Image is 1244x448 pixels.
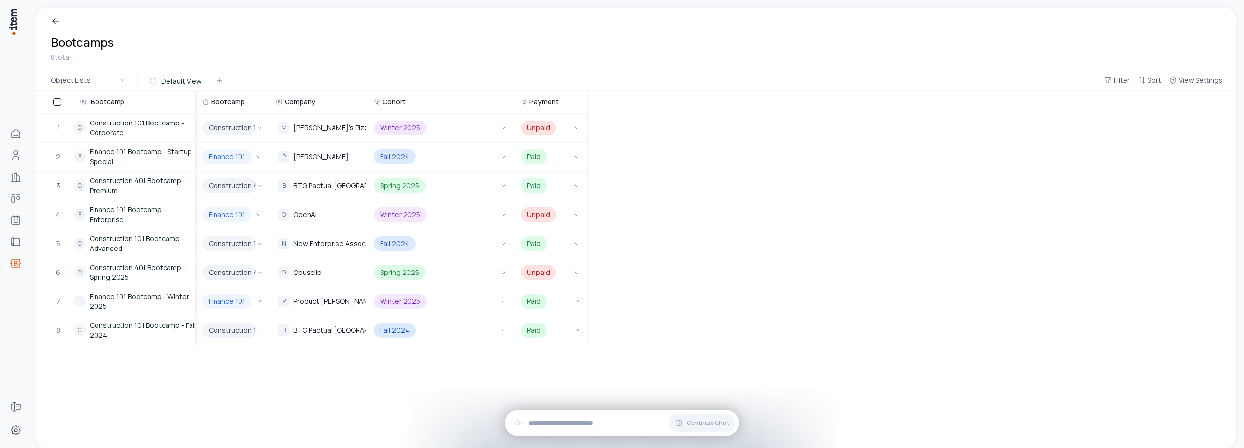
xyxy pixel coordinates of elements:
button: Sort [1134,72,1165,89]
div: OOpenAI [270,201,366,228]
span: Opusclip [293,268,322,277]
a: Construction 101 Bootcamp - Advanced [90,234,196,253]
a: Deals [6,189,25,208]
a: proposals [6,232,25,251]
span: 3 [56,181,61,191]
span: BTG Pactual [GEOGRAPHIC_DATA] [293,326,405,335]
a: bootcamps [6,253,25,273]
div: C [74,122,86,134]
a: Forms [6,397,25,417]
span: 4 [56,210,61,220]
span: Filter [1114,75,1130,85]
div: NNew Enterprise Associates (NEA) [270,230,366,257]
button: Continue Chat [669,414,735,432]
div: N [278,238,289,249]
span: BTG Pactual [GEOGRAPHIC_DATA] [293,181,405,190]
div: F [74,151,86,163]
span: Continue Chat [687,419,729,427]
a: Agents [6,210,25,230]
span: 8 [56,325,61,335]
a: Settings [6,421,25,440]
div: OOpusclip [270,259,366,286]
div: C [74,180,86,192]
div: M [278,122,289,134]
span: Payment [529,97,559,107]
a: Construction 401 Bootcamp - Premium [90,176,196,196]
div: F [74,296,86,307]
span: 1 [57,123,61,133]
span: 5 [56,239,61,249]
img: Item Brain Logo [8,8,18,36]
button: Filter [1100,72,1134,89]
span: New Enterprise Associates (NEA) [293,239,403,248]
a: Finance 101 Bootcamp - Enterprise [90,205,196,224]
a: Construction 401 Bootcamp - Spring 2025 [90,263,196,282]
span: [PERSON_NAME] [293,152,349,161]
span: Sort [1148,75,1161,85]
span: View Settings [1179,75,1222,85]
span: Bootcamp [91,97,124,107]
div: P[PERSON_NAME] [270,143,366,171]
div: P [278,296,289,307]
span: OpenAI [293,210,317,219]
span: [PERSON_NAME]'s Pizza [293,124,372,132]
span: Company [285,97,315,107]
a: Finance 101 Bootcamp - Winter 2025 [90,292,196,311]
h1: Bootcamps [51,34,114,50]
a: Construction 101 Bootcamp - Corporate [90,118,196,138]
button: View Settings [1165,72,1226,89]
span: Bootcamp [211,97,245,107]
div: P [278,151,289,163]
div: BBTG Pactual [GEOGRAPHIC_DATA] [270,317,366,344]
span: 2 [56,152,61,162]
a: Breadcrumb [51,16,100,26]
div: C [74,324,86,336]
div: PProduct [PERSON_NAME] [270,288,366,315]
div: 8 total [51,52,114,63]
div: BBTG Pactual [GEOGRAPHIC_DATA] [270,172,366,199]
a: Companies [6,167,25,187]
a: Construction 101 Bootcamp - Fall 2024 [90,321,196,340]
div: Continue Chat [505,410,739,436]
div: C [74,238,86,249]
span: Cohort [383,97,406,107]
a: Home [6,124,25,144]
a: Finance 101 Bootcamp - Startup Special [90,147,196,167]
div: M[PERSON_NAME]'s Pizza [270,114,366,142]
div: O [278,209,289,221]
button: Default View [145,73,206,90]
a: People [6,146,25,165]
div: F [74,209,86,221]
p: Breadcrumb [61,16,100,26]
span: 7 [56,297,61,306]
div: B [278,324,289,336]
span: 6 [56,268,61,277]
div: C [74,267,86,278]
div: B [278,180,289,192]
span: Product [PERSON_NAME] [293,297,376,306]
div: O [278,267,289,278]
